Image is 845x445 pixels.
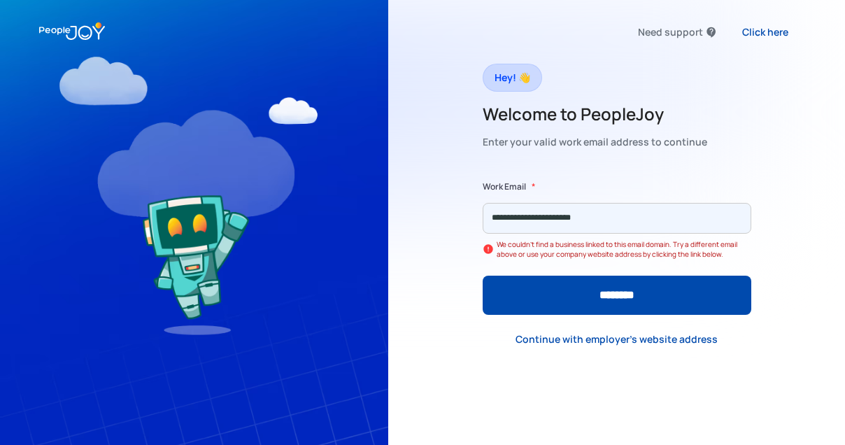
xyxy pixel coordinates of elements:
[495,68,530,87] div: Hey! 👋
[731,17,800,46] a: Click here
[483,180,751,315] form: Form
[638,22,703,42] div: Need support
[483,103,707,125] h2: Welcome to PeopleJoy
[483,132,707,152] div: Enter your valid work email address to continue
[504,325,729,354] a: Continue with employer's website address
[483,180,526,194] label: Work Email
[742,25,788,39] div: Click here
[497,239,751,259] div: We couldn't find a business linked to this email domain. Try a different email above or use your ...
[516,332,718,346] div: Continue with employer's website address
